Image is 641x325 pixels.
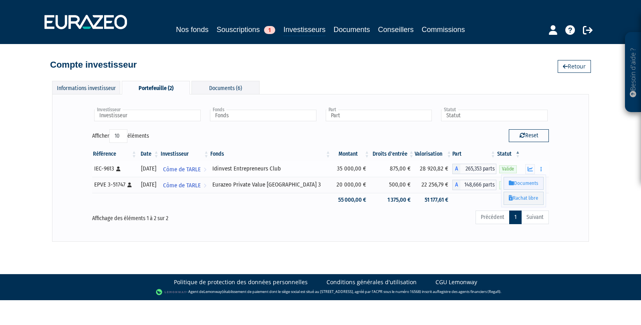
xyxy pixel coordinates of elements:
[504,192,544,205] a: Rachat libre
[460,180,496,190] span: 148,666 parts
[504,177,544,190] a: Documents
[509,211,522,224] a: 1
[216,24,275,35] a: Souscriptions1
[163,162,201,177] span: Côme de TARLE
[452,180,460,190] span: A
[422,24,465,35] a: Commissions
[156,288,187,296] img: logo-lemonway.png
[191,81,260,94] div: Documents (6)
[499,165,517,173] span: Valide
[415,161,452,177] td: 28 920,82 €
[331,147,370,161] th: Montant: activer pour trier la colonne par ordre croissant
[509,129,549,142] button: Reset
[558,60,591,73] a: Retour
[160,161,210,177] a: Côme de TARLE
[116,167,121,171] i: [Français] Personne physique
[331,177,370,193] td: 20 000,00 €
[163,178,201,193] span: Côme de TARLE
[92,147,137,161] th: Référence : activer pour trier la colonne par ordre croissant
[44,15,127,29] img: 1732889491-logotype_eurazeo_blanc_rvb.png
[331,161,370,177] td: 35 000,00 €
[160,177,210,193] a: Côme de TARLE
[499,181,517,189] span: Valide
[437,289,500,294] a: Registre des agents financiers (Regafi)
[94,181,135,189] div: EPVE 3-51747
[415,177,452,193] td: 22 256,79 €
[204,178,206,193] i: Voir l'investisseur
[176,24,208,35] a: Nos fonds
[50,60,137,70] h4: Compte investisseur
[452,164,496,174] div: A - Idinvest Entrepreneurs Club
[370,193,415,207] td: 1 375,00 €
[122,81,190,94] div: Portefeuille (2)
[8,288,633,296] div: - Agent de (établissement de paiement dont le siège social est situé au [STREET_ADDRESS], agréé p...
[140,165,157,173] div: [DATE]
[452,164,460,174] span: A
[415,193,452,207] td: 51 177,61 €
[174,278,308,286] a: Politique de protection des données personnelles
[92,210,276,223] div: Affichage des éléments 1 à 2 sur 2
[52,81,120,94] div: Informations investisseur
[283,24,325,36] a: Investisseurs
[94,165,135,173] div: IEC-9613
[331,193,370,207] td: 55 000,00 €
[210,147,331,161] th: Fonds: activer pour trier la colonne par ordre croissant
[160,147,210,161] th: Investisseur: activer pour trier la colonne par ordre croissant
[140,181,157,189] div: [DATE]
[327,278,417,286] a: Conditions générales d'utilisation
[370,177,415,193] td: 500,00 €
[212,165,329,173] div: Idinvest Entrepreneurs Club
[415,147,452,161] th: Valorisation: activer pour trier la colonne par ordre croissant
[370,147,415,161] th: Droits d'entrée: activer pour trier la colonne par ordre croissant
[204,162,206,177] i: Voir l'investisseur
[92,129,149,143] label: Afficher éléments
[137,147,159,161] th: Date: activer pour trier la colonne par ordre croissant
[264,26,275,34] span: 1
[127,183,132,187] i: [Français] Personne physique
[629,36,638,108] p: Besoin d'aide ?
[334,24,370,35] a: Documents
[435,278,477,286] a: CGU Lemonway
[496,147,521,161] th: Statut : activer pour trier la colonne par ordre d&eacute;croissant
[460,164,496,174] span: 265,353 parts
[452,147,496,161] th: Part: activer pour trier la colonne par ordre croissant
[204,289,222,294] a: Lemonway
[452,180,496,190] div: A - Eurazeo Private Value Europe 3
[370,161,415,177] td: 875,00 €
[378,24,414,35] a: Conseillers
[109,129,127,143] select: Afficheréléments
[212,181,329,189] div: Eurazeo Private Value [GEOGRAPHIC_DATA] 3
